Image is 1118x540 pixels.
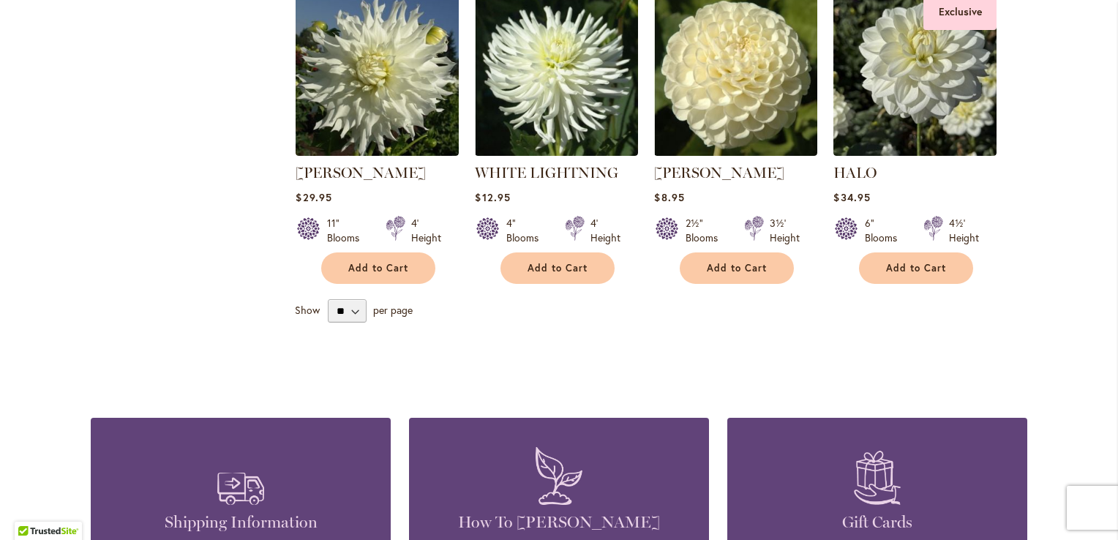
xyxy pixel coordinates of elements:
div: 6" Blooms [865,216,906,245]
a: [PERSON_NAME] [296,164,426,181]
iframe: Launch Accessibility Center [11,488,52,529]
span: $34.95 [833,190,870,204]
a: WHITE LIGHTNING [475,164,618,181]
span: Add to Cart [707,262,767,274]
div: 3½' Height [770,216,800,245]
div: 2½" Blooms [686,216,727,245]
div: 4" Blooms [506,216,547,245]
span: $29.95 [296,190,331,204]
a: Walter Hardisty [296,145,459,159]
span: Show [295,303,320,317]
a: [PERSON_NAME] [654,164,784,181]
button: Add to Cart [500,252,615,284]
span: Add to Cart [886,262,946,274]
h4: Shipping Information [113,512,369,533]
a: WHITE NETTIE [654,145,817,159]
div: 4' Height [590,216,620,245]
button: Add to Cart [680,252,794,284]
span: Add to Cart [528,262,588,274]
button: Add to Cart [321,252,435,284]
div: 4½' Height [949,216,979,245]
h4: Gift Cards [749,512,1005,533]
a: WHITE LIGHTNING [475,145,638,159]
div: 11" Blooms [327,216,368,245]
span: $12.95 [475,190,510,204]
a: HALO Exclusive [833,145,997,159]
a: HALO [833,164,877,181]
span: Add to Cart [348,262,408,274]
span: $8.95 [654,190,684,204]
span: per page [373,303,413,317]
button: Add to Cart [859,252,973,284]
h4: How To [PERSON_NAME] [431,512,687,533]
div: 4' Height [411,216,441,245]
